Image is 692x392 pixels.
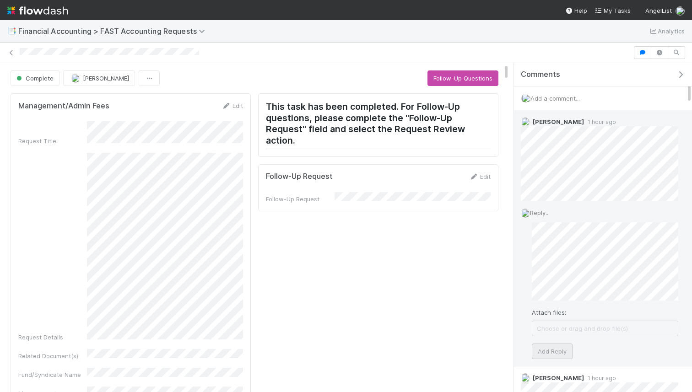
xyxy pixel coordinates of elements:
h5: Management/Admin Fees [18,102,109,111]
a: Edit [222,102,243,109]
span: Financial Accounting > FAST Accounting Requests [18,27,210,36]
span: My Tasks [595,7,631,14]
span: 1 hour ago [584,375,616,381]
img: avatar_8d06466b-a936-4205-8f52-b0cc03e2a179.png [71,74,80,83]
span: [PERSON_NAME] [533,374,584,381]
label: Attach files: [532,308,566,317]
span: [PERSON_NAME] [533,118,584,125]
span: AngelList [645,7,672,14]
span: Comments [521,70,560,79]
span: [PERSON_NAME] [83,75,129,82]
img: avatar_8d06466b-a936-4205-8f52-b0cc03e2a179.png [521,373,530,382]
span: Choose or drag and drop file(s) [532,321,678,336]
button: [PERSON_NAME] [63,70,135,86]
button: Add Reply [532,344,573,359]
div: Related Document(s) [18,351,87,360]
a: Analytics [649,26,685,37]
div: Request Title [18,136,87,145]
span: Complete [15,75,54,82]
span: 1 hour ago [584,118,616,125]
div: Fund/Syndicate Name [18,370,87,379]
a: Edit [469,173,491,180]
img: avatar_d2b43477-63dc-4e62-be5b-6fdd450c05a1.png [521,94,530,103]
div: Follow-Up Request [266,194,335,204]
div: Request Details [18,333,87,342]
span: 📑 [7,27,16,35]
span: Add a comment... [530,95,580,102]
button: Follow-Up Questions [427,70,498,86]
img: avatar_d2b43477-63dc-4e62-be5b-6fdd450c05a1.png [676,6,685,16]
h2: This task has been completed. For Follow-Up questions, please complete the "Follow-Up Request" fi... [266,101,491,149]
button: Complete [11,70,59,86]
img: logo-inverted-e16ddd16eac7371096b0.svg [7,3,68,18]
div: Help [565,6,587,15]
h5: Follow-Up Request [266,172,333,181]
img: avatar_d2b43477-63dc-4e62-be5b-6fdd450c05a1.png [521,209,530,218]
img: avatar_8d06466b-a936-4205-8f52-b0cc03e2a179.png [521,117,530,126]
a: My Tasks [595,6,631,15]
span: Reply... [530,209,550,216]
